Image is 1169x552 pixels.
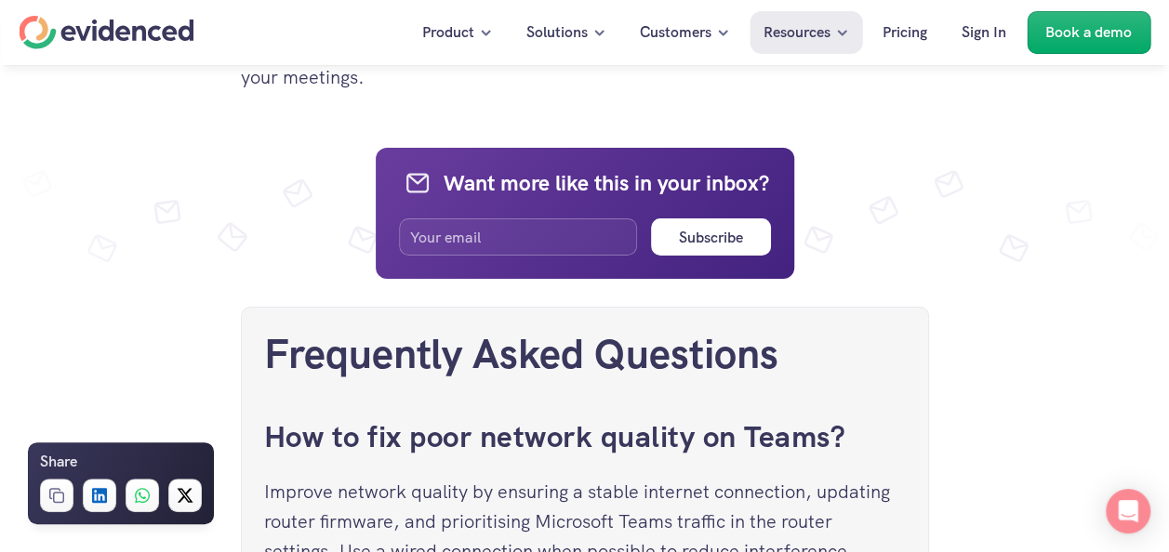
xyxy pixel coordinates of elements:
a: Pricing [869,11,941,54]
div: Open Intercom Messenger [1106,489,1150,533]
a: Book a demo [1027,11,1150,54]
a: Home [19,16,193,49]
input: Your email [399,218,638,256]
button: Subscribe [651,218,770,256]
a: Frequently Asked Questions [264,327,778,380]
h6: Subscribe [679,226,743,250]
p: Customers [640,20,711,45]
p: Pricing [883,20,927,45]
p: Sign In [962,20,1006,45]
p: Book a demo [1045,20,1132,45]
a: How to fix poor network quality on Teams? [264,417,846,456]
h4: Want more like this in your inbox? [444,168,769,198]
p: Product [422,20,474,45]
h6: Share [40,450,77,474]
p: Solutions [526,20,588,45]
p: Resources [764,20,830,45]
a: Sign In [948,11,1020,54]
